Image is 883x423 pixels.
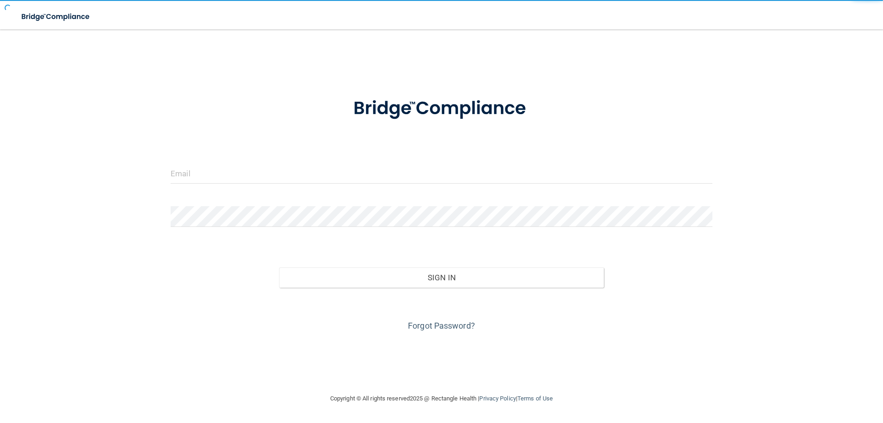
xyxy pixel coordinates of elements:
a: Terms of Use [517,395,553,402]
a: Privacy Policy [479,395,516,402]
button: Sign In [279,267,604,288]
img: bridge_compliance_login_screen.278c3ca4.svg [14,7,98,26]
input: Email [171,163,712,184]
img: bridge_compliance_login_screen.278c3ca4.svg [334,85,549,133]
div: Copyright © All rights reserved 2025 @ Rectangle Health | | [274,384,609,413]
a: Forgot Password? [408,321,475,330]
